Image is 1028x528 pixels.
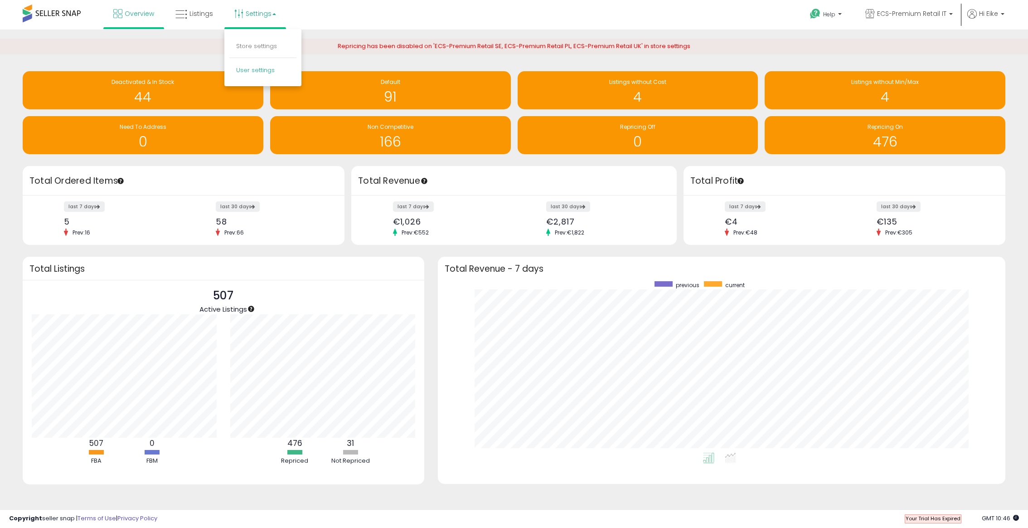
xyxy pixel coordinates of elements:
[220,229,248,236] span: Prev: 66
[823,10,835,18] span: Help
[29,175,338,187] h3: Total Ordered Items
[769,89,1001,104] h1: 4
[347,438,354,449] b: 31
[89,438,103,449] b: 507
[522,134,754,149] h1: 0
[518,71,758,109] a: Listings without Cost 4
[982,514,1019,523] span: 2025-08-11 10:46 GMT
[150,438,155,449] b: 0
[676,281,699,289] span: previous
[690,175,999,187] h3: Total Profit
[397,229,433,236] span: Prev: €552
[725,281,745,289] span: current
[979,9,998,18] span: Hi Eike
[338,42,690,50] span: Repricing has been disabled on 'ECS-Premium Retail SE, ECS-Premium Retail PL, ECS-Premium Retail ...
[803,1,851,29] a: Help
[120,123,166,131] span: Need To Address
[78,514,116,523] a: Terms of Use
[393,217,507,226] div: €1,026
[199,287,247,304] p: 507
[725,201,766,212] label: last 7 days
[125,9,154,18] span: Overview
[877,9,946,18] span: ECS-Premium Retail IT
[725,217,838,226] div: €4
[275,89,506,104] h1: 91
[522,89,754,104] h1: 4
[445,265,999,272] h3: Total Revenue - 7 days
[116,177,125,185] div: Tooltip anchor
[609,78,666,86] span: Listings without Cost
[323,457,378,465] div: Not Repriced
[851,78,919,86] span: Listings without Min/Max
[877,201,921,212] label: last 30 days
[518,116,758,154] a: Repricing Off 0
[287,438,302,449] b: 476
[27,89,259,104] h1: 44
[68,229,95,236] span: Prev: 16
[546,217,660,226] div: €2,817
[765,71,1005,109] a: Listings without Min/Max 4
[620,123,655,131] span: Repricing Off
[216,201,260,212] label: last 30 days
[368,123,413,131] span: Non Competitive
[27,134,259,149] h1: 0
[729,229,762,236] span: Prev: €48
[64,201,105,212] label: last 7 days
[420,177,428,185] div: Tooltip anchor
[881,229,917,236] span: Prev: €305
[967,9,1004,29] a: Hi Eike
[9,514,157,523] div: seller snap | |
[769,134,1001,149] h1: 476
[69,457,123,465] div: FBA
[117,514,157,523] a: Privacy Policy
[546,201,590,212] label: last 30 days
[23,116,263,154] a: Need To Address 0
[29,265,417,272] h3: Total Listings
[906,515,960,522] span: Your Trial Has Expired
[877,217,989,226] div: €135
[270,71,511,109] a: Default 91
[810,8,821,20] i: Get Help
[270,116,511,154] a: Non Competitive 166
[393,201,434,212] label: last 7 days
[737,177,745,185] div: Tooltip anchor
[267,457,322,465] div: Repriced
[189,9,213,18] span: Listings
[358,175,670,187] h3: Total Revenue
[275,134,506,149] h1: 166
[550,229,589,236] span: Prev: €1,822
[765,116,1005,154] a: Repricing On 476
[125,457,179,465] div: FBM
[868,123,903,131] span: Repricing On
[23,71,263,109] a: Deactivated & In Stock 44
[381,78,400,86] span: Default
[9,514,42,523] strong: Copyright
[236,66,275,74] a: User settings
[199,304,247,314] span: Active Listings
[236,42,277,50] a: Store settings
[64,217,177,226] div: 5
[216,217,329,226] div: 58
[112,78,174,86] span: Deactivated & In Stock
[247,305,255,313] div: Tooltip anchor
